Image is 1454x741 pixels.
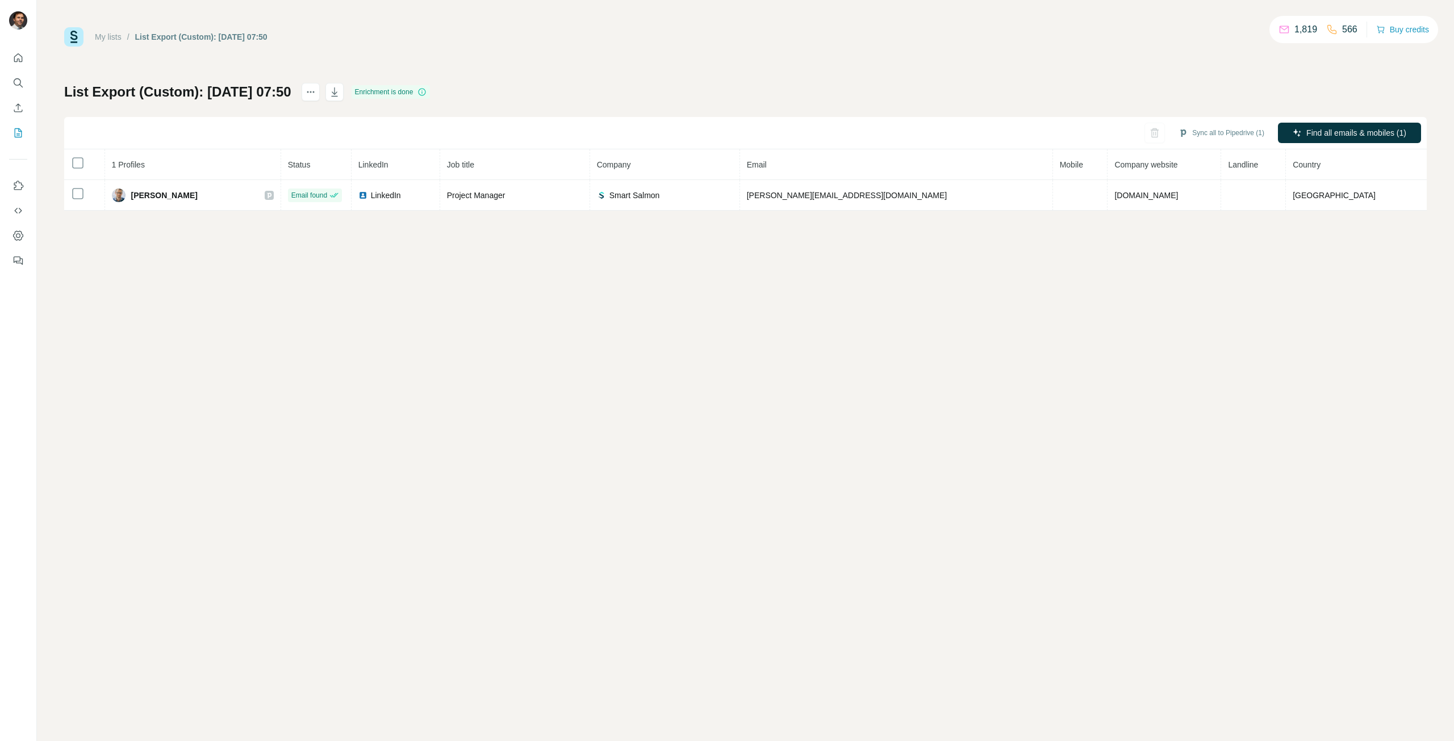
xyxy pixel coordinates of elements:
[9,98,27,118] button: Enrich CSV
[1306,127,1406,139] span: Find all emails & mobiles (1)
[291,190,327,200] span: Email found
[9,123,27,143] button: My lists
[1114,191,1178,200] span: [DOMAIN_NAME]
[135,31,268,43] div: List Export (Custom): [DATE] 07:50
[9,200,27,221] button: Use Surfe API
[1293,191,1376,200] span: [GEOGRAPHIC_DATA]
[64,83,291,101] h1: List Export (Custom): [DATE] 07:50
[371,190,401,201] span: LinkedIn
[288,160,311,169] span: Status
[302,83,320,101] button: actions
[9,73,27,93] button: Search
[1114,160,1177,169] span: Company website
[9,250,27,271] button: Feedback
[9,175,27,196] button: Use Surfe on LinkedIn
[747,191,947,200] span: [PERSON_NAME][EMAIL_ADDRESS][DOMAIN_NAME]
[447,160,474,169] span: Job title
[112,189,126,202] img: Avatar
[358,160,388,169] span: LinkedIn
[1171,124,1272,141] button: Sync all to Pipedrive (1)
[127,31,129,43] li: /
[1293,160,1321,169] span: Country
[358,191,367,200] img: LinkedIn logo
[597,191,606,200] img: company-logo
[1278,123,1421,143] button: Find all emails & mobiles (1)
[1294,23,1317,36] p: 1,819
[131,190,198,201] span: [PERSON_NAME]
[609,190,660,201] span: Smart Salmon
[597,160,631,169] span: Company
[112,160,145,169] span: 1 Profiles
[1228,160,1258,169] span: Landline
[1060,160,1083,169] span: Mobile
[447,191,505,200] span: Project Manager
[95,32,122,41] a: My lists
[747,160,767,169] span: Email
[9,48,27,68] button: Quick start
[352,85,431,99] div: Enrichment is done
[9,11,27,30] img: Avatar
[1342,23,1357,36] p: 566
[1376,22,1429,37] button: Buy credits
[64,27,83,47] img: Surfe Logo
[9,225,27,246] button: Dashboard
